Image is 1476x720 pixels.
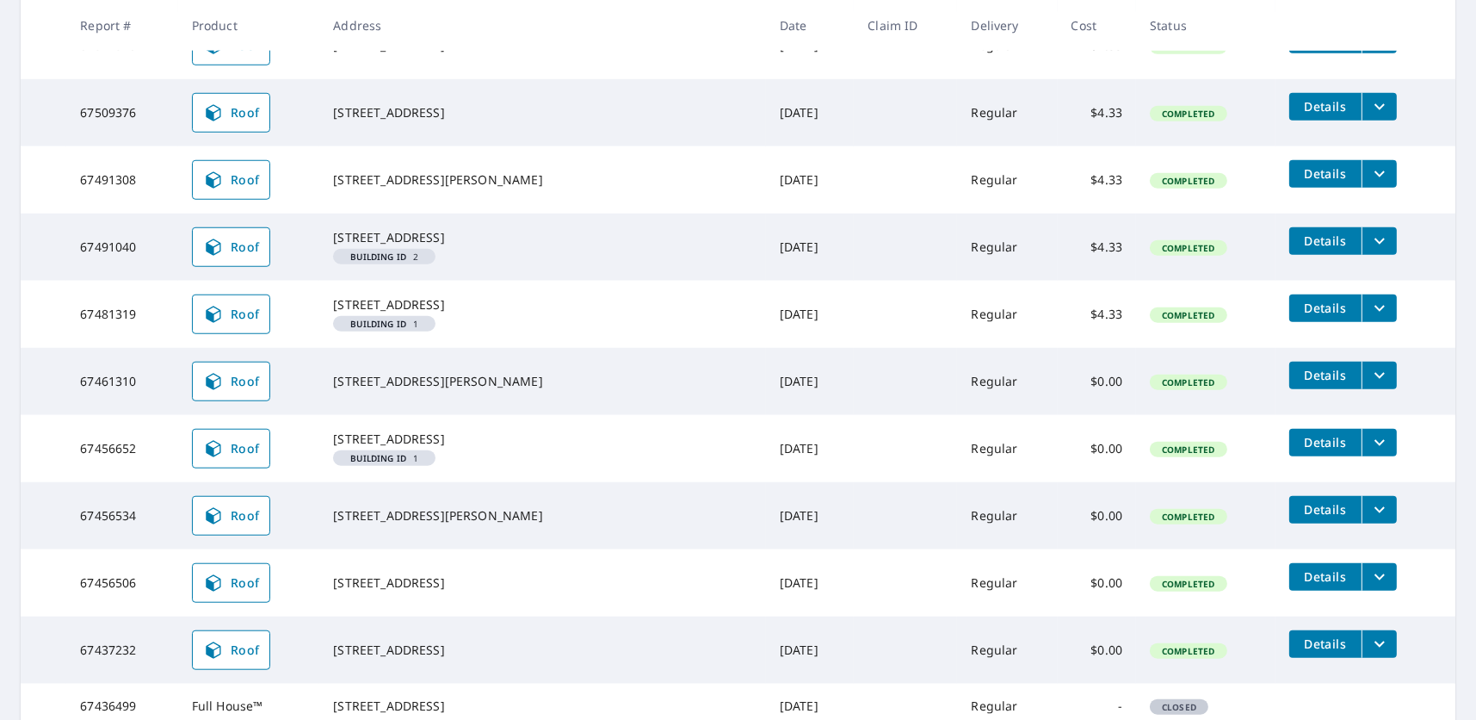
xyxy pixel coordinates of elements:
[1289,563,1362,591] button: detailsBtn-67456506
[1152,175,1225,187] span: Completed
[192,429,271,469] a: Roof
[957,549,1057,617] td: Regular
[766,214,854,281] td: [DATE]
[66,482,177,549] td: 67456534
[1058,415,1137,482] td: $0.00
[66,549,177,617] td: 67456506
[1289,160,1362,188] button: detailsBtn-67491308
[1152,309,1225,321] span: Completed
[1300,568,1351,585] span: Details
[766,617,854,684] td: [DATE]
[1058,617,1137,684] td: $0.00
[333,296,752,313] div: [STREET_ADDRESS]
[66,281,177,348] td: 67481319
[192,496,271,536] a: Roof
[333,507,752,524] div: [STREET_ADDRESS][PERSON_NAME]
[350,252,406,261] em: Building ID
[340,252,429,261] span: 2
[333,104,752,121] div: [STREET_ADDRESS]
[192,362,271,401] a: Roof
[1152,242,1225,254] span: Completed
[1058,281,1137,348] td: $4.33
[350,320,406,328] em: Building ID
[333,431,752,448] div: [STREET_ADDRESS]
[766,549,854,617] td: [DATE]
[766,79,854,146] td: [DATE]
[957,79,1057,146] td: Regular
[192,630,271,670] a: Roof
[1362,563,1397,591] button: filesDropdownBtn-67456506
[957,617,1057,684] td: Regular
[1289,496,1362,524] button: detailsBtn-67456534
[192,295,271,334] a: Roof
[333,171,752,189] div: [STREET_ADDRESS][PERSON_NAME]
[66,617,177,684] td: 67437232
[1289,227,1362,255] button: detailsBtn-67491040
[766,146,854,214] td: [DATE]
[1300,501,1351,518] span: Details
[192,563,271,603] a: Roof
[1152,578,1225,590] span: Completed
[203,304,260,325] span: Roof
[66,79,177,146] td: 67509376
[1362,496,1397,524] button: filesDropdownBtn-67456534
[1058,348,1137,415] td: $0.00
[1289,93,1362,121] button: detailsBtn-67509376
[1300,300,1351,316] span: Details
[766,348,854,415] td: [DATE]
[203,102,260,123] span: Roof
[1300,98,1351,115] span: Details
[1362,93,1397,121] button: filesDropdownBtn-67509376
[203,371,260,392] span: Roof
[333,698,752,715] div: [STREET_ADDRESS]
[1362,295,1397,322] button: filesDropdownBtn-67481319
[1362,630,1397,658] button: filesDropdownBtn-67437232
[66,146,177,214] td: 67491308
[1058,79,1137,146] td: $4.33
[1289,429,1362,456] button: detailsBtn-67456652
[203,506,260,526] span: Roof
[957,146,1057,214] td: Regular
[1152,108,1225,120] span: Completed
[203,237,260,258] span: Roof
[333,373,752,390] div: [STREET_ADDRESS][PERSON_NAME]
[957,214,1057,281] td: Regular
[1300,165,1351,182] span: Details
[192,93,271,133] a: Roof
[1152,645,1225,657] span: Completed
[957,281,1057,348] td: Regular
[1152,444,1225,456] span: Completed
[66,214,177,281] td: 67491040
[66,415,177,482] td: 67456652
[766,482,854,549] td: [DATE]
[1152,701,1207,713] span: Closed
[1058,214,1137,281] td: $4.33
[1058,482,1137,549] td: $0.00
[203,170,260,190] span: Roof
[1362,362,1397,389] button: filesDropdownBtn-67461310
[333,642,752,659] div: [STREET_ADDRESS]
[66,348,177,415] td: 67461310
[350,454,406,462] em: Building ID
[1289,630,1362,658] button: detailsBtn-67437232
[957,415,1057,482] td: Regular
[192,227,271,267] a: Roof
[203,573,260,593] span: Roof
[1152,376,1225,388] span: Completed
[1300,233,1351,249] span: Details
[1058,146,1137,214] td: $4.33
[203,640,260,661] span: Roof
[1152,511,1225,523] span: Completed
[1289,295,1362,322] button: detailsBtn-67481319
[340,454,429,462] span: 1
[1289,362,1362,389] button: detailsBtn-67461310
[1058,549,1137,617] td: $0.00
[957,482,1057,549] td: Regular
[203,438,260,459] span: Roof
[766,415,854,482] td: [DATE]
[1362,160,1397,188] button: filesDropdownBtn-67491308
[1300,367,1351,383] span: Details
[766,281,854,348] td: [DATE]
[1300,636,1351,652] span: Details
[1300,434,1351,450] span: Details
